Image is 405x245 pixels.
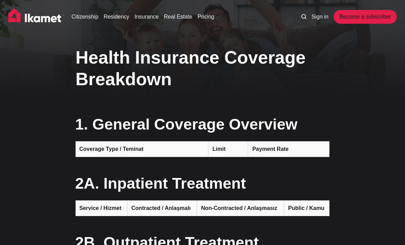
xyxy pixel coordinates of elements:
[312,13,328,21] a: Sign in
[127,200,197,216] th: Contracted / Anlaşmalı
[75,172,329,194] h2: 2A. Inpatient Treatment
[208,141,248,157] th: Limit
[76,200,127,216] th: Service / Hizmet
[71,13,98,21] a: Citizenship
[198,13,215,21] a: Pricing
[76,141,208,157] th: Coverage Type / Teminat
[8,8,65,25] img: Ikamet home
[164,13,193,21] a: Real Estate
[135,13,159,21] a: Insurance
[76,47,329,90] h1: Health Insurance Coverage Breakdown
[75,113,329,135] h2: 1. General Coverage Overview
[334,10,397,24] a: Become a subscriber
[248,141,329,157] th: Payment Rate
[284,200,329,216] th: Public / Kamu
[197,200,284,216] th: Non-Contracted / Anlaşmasız
[104,13,129,21] a: Residency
